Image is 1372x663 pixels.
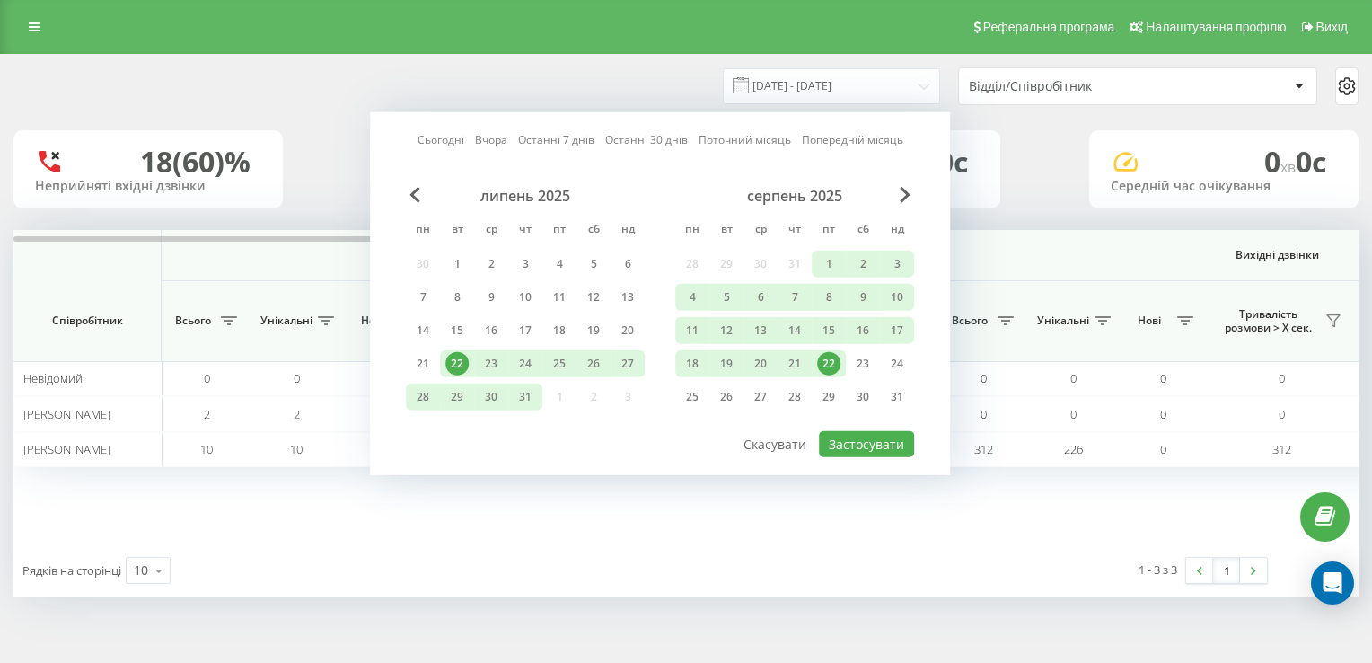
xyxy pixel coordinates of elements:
div: 14 [411,319,435,342]
span: 2 [294,406,300,422]
span: 0 [1160,370,1166,386]
div: пн 7 лип 2025 р. [406,284,440,311]
span: Унікальні [1037,314,1089,328]
div: пн 14 лип 2025 р. [406,317,440,344]
div: нд 3 серп 2025 р. [880,251,914,278]
div: пт 29 серп 2025 р. [812,384,846,411]
div: пн 11 серп 2025 р. [675,317,709,344]
div: ср 9 лип 2025 р. [474,284,508,311]
div: чт 3 лип 2025 р. [508,251,542,278]
span: Попередній місяць [409,187,420,203]
div: 25 [548,352,571,376]
abbr: понеділок [679,217,706,244]
div: 14 [783,319,806,342]
div: 29 [817,385,840,409]
div: сб 9 серп 2025 р. [846,284,880,311]
div: ср 16 лип 2025 р. [474,317,508,344]
div: пн 28 лип 2025 р. [406,384,440,411]
div: 5 [715,286,738,309]
div: 20 [749,352,772,376]
span: Всього [171,314,215,328]
span: 0 [1279,370,1285,386]
div: нд 13 лип 2025 р. [611,284,645,311]
abbr: неділя [614,217,641,244]
div: чт 31 лип 2025 р. [508,384,542,411]
div: пн 4 серп 2025 р. [675,284,709,311]
div: 4 [681,286,704,309]
div: 29 [445,385,469,409]
div: чт 24 лип 2025 р. [508,350,542,377]
div: пн 18 серп 2025 р. [675,350,709,377]
span: 0 [981,370,987,386]
div: чт 14 серп 2025 р. [778,317,812,344]
div: 3 [885,252,909,276]
span: 0 [1070,406,1077,422]
span: 10 [200,441,213,457]
span: Вхідні дзвінки [208,248,891,262]
div: 21 [783,352,806,376]
div: чт 7 серп 2025 р. [778,284,812,311]
abbr: п’ятниця [815,217,842,244]
div: нд 27 лип 2025 р. [611,350,645,377]
div: вт 15 лип 2025 р. [440,317,474,344]
span: 226 [1064,441,1083,457]
div: ср 27 серп 2025 р. [743,384,778,411]
div: 10 [134,561,148,579]
button: Застосувати [819,431,914,457]
span: Нові [350,314,395,328]
div: чт 17 лип 2025 р. [508,317,542,344]
div: 20 [616,319,639,342]
div: вт 19 серп 2025 р. [709,350,743,377]
font: (60)% [172,142,251,181]
div: серпень 2025 [675,187,914,205]
div: вт 12 серп 2025 р. [709,317,743,344]
span: 0 [937,142,968,181]
abbr: вівторок [444,217,471,244]
div: пн 25 серп 2025 р. [675,384,709,411]
div: вт 29 лип 2025 р. [440,384,474,411]
div: Відкрийте Intercom Messenger [1311,561,1354,605]
div: 9 [851,286,875,309]
span: Реферальна програма [983,20,1115,34]
div: 28 [411,385,435,409]
abbr: п’ятниця [546,217,573,244]
div: нд 6 лип 2025 р. [611,251,645,278]
div: 13 [749,319,772,342]
div: пт 1 серп 2025 р. [812,251,846,278]
div: 8 [817,286,840,309]
div: 28 [783,385,806,409]
div: 11 [548,286,571,309]
div: сб 23 серп 2025 р. [846,350,880,377]
button: Скасувати [734,431,816,457]
div: вт 26 серп 2025 р. [709,384,743,411]
div: 19 [582,319,605,342]
div: пт 18 лип 2025 р. [542,317,576,344]
div: 18 [548,319,571,342]
div: 17 [885,319,909,342]
a: Останні 7 днів [518,131,594,148]
a: Останні 30 днів [605,131,688,148]
div: 23 [851,352,875,376]
span: Унікальні [260,314,312,328]
span: Вихід [1316,20,1348,34]
div: пт 8 серп 2025 р. [812,284,846,311]
div: 23 [479,352,503,376]
div: 16 [479,319,503,342]
div: Неприйняті вхідні дзвінки [35,179,261,194]
span: 0 [981,406,987,422]
span: Наступний місяць [900,187,910,203]
span: Налаштування профілю [1146,20,1286,34]
div: 5 [582,252,605,276]
div: 21 [411,352,435,376]
span: 0 [204,370,210,386]
div: 30 [479,385,503,409]
div: 10 [514,286,537,309]
span: 0 [1279,406,1285,422]
span: 0 [1070,370,1077,386]
abbr: середа [478,217,505,244]
div: пт 25 лип 2025 р. [542,350,576,377]
div: 12 [582,286,605,309]
abbr: четвер [512,217,539,244]
span: 312 [1272,441,1291,457]
div: ср 23 лип 2025 р. [474,350,508,377]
